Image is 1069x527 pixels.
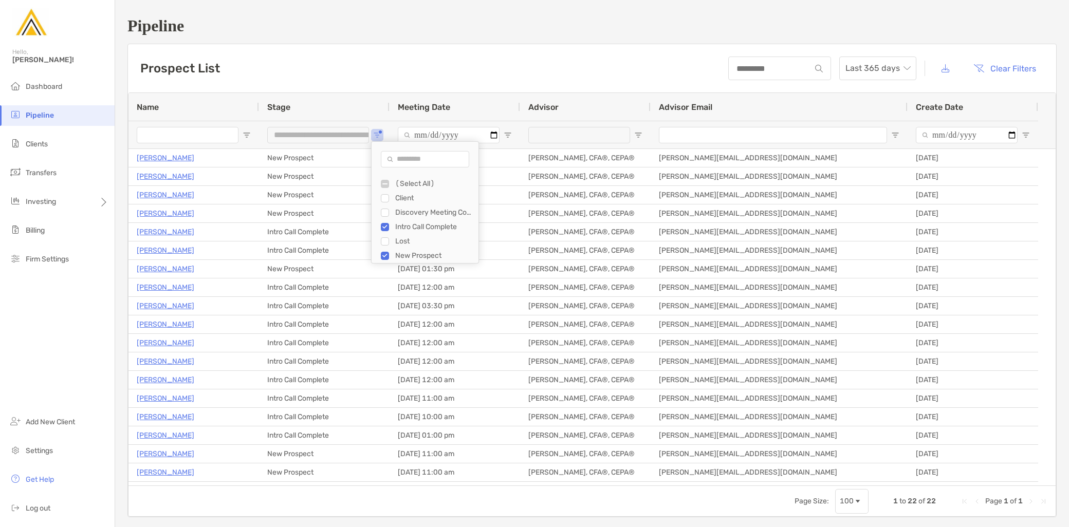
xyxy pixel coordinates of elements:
[908,445,1038,463] div: [DATE]
[651,297,908,315] div: [PERSON_NAME][EMAIL_ADDRESS][DOMAIN_NAME]
[137,318,194,331] a: [PERSON_NAME]
[259,463,390,481] div: New Prospect
[259,426,390,444] div: Intro Call Complete
[927,497,936,505] span: 22
[9,415,22,427] img: add_new_client icon
[9,80,22,92] img: dashboard icon
[259,389,390,407] div: Intro Call Complete
[137,102,159,112] span: Name
[520,445,651,463] div: [PERSON_NAME], CFA®, CEPA®
[966,57,1044,80] button: Clear Filters
[137,373,194,386] a: [PERSON_NAME]
[137,336,194,349] a: [PERSON_NAME]
[137,392,194,405] p: [PERSON_NAME]
[390,352,520,370] div: [DATE] 12:00 am
[259,278,390,296] div: Intro Call Complete
[520,167,651,185] div: [PERSON_NAME], CFA®, CEPA®
[137,281,194,294] a: [PERSON_NAME]
[259,260,390,278] div: New Prospect
[1027,497,1035,505] div: Next Page
[985,497,1002,505] span: Page
[137,189,194,201] a: [PERSON_NAME]
[259,315,390,333] div: Intro Call Complete
[520,278,651,296] div: [PERSON_NAME], CFA®, CEPA®
[26,418,75,426] span: Add New Client
[26,197,56,206] span: Investing
[651,389,908,407] div: [PERSON_NAME][EMAIL_ADDRESS][DOMAIN_NAME]
[137,355,194,368] p: [PERSON_NAME]
[520,426,651,444] div: [PERSON_NAME], CFA®, CEPA®
[137,262,194,275] p: [PERSON_NAME]
[259,149,390,167] div: New Prospect
[395,208,472,217] div: Discovery Meeting Complete
[259,334,390,352] div: Intro Call Complete
[137,152,194,164] a: [PERSON_NAME]
[520,186,651,204] div: [PERSON_NAME], CFA®, CEPA®
[961,497,969,505] div: First Page
[395,251,472,260] div: New Prospect
[26,111,54,120] span: Pipeline
[137,244,194,257] p: [PERSON_NAME]
[26,82,62,91] span: Dashboard
[651,186,908,204] div: [PERSON_NAME][EMAIL_ADDRESS][DOMAIN_NAME]
[398,102,450,112] span: Meeting Date
[127,16,1057,35] h1: Pipeline
[651,204,908,222] div: [PERSON_NAME][EMAIL_ADDRESS][DOMAIN_NAME]
[259,186,390,204] div: New Prospect
[520,260,651,278] div: [PERSON_NAME], CFA®, CEPA®
[893,497,898,505] span: 1
[26,140,48,148] span: Clients
[891,131,899,139] button: Open Filter Menu
[520,389,651,407] div: [PERSON_NAME], CFA®, CEPA®
[520,352,651,370] div: [PERSON_NAME], CFA®, CEPA®
[520,315,651,333] div: [PERSON_NAME], CFA®, CEPA®
[390,426,520,444] div: [DATE] 01:00 pm
[26,504,50,513] span: Log out
[259,482,390,500] div: New Prospect
[259,223,390,241] div: Intro Call Complete
[390,334,520,352] div: [DATE] 12:00 am
[259,352,390,370] div: Intro Call Complete
[908,149,1038,167] div: [DATE]
[26,168,57,177] span: Transfers
[908,186,1038,204] div: [DATE]
[908,297,1038,315] div: [DATE]
[1022,131,1030,139] button: Open Filter Menu
[9,473,22,485] img: get-help icon
[815,65,823,72] img: input icon
[520,463,651,481] div: [PERSON_NAME], CFA®, CEPA®
[372,177,478,277] div: Filter List
[528,102,559,112] span: Advisor
[651,408,908,426] div: [PERSON_NAME][EMAIL_ADDRESS][DOMAIN_NAME]
[651,278,908,296] div: [PERSON_NAME][EMAIL_ADDRESS][DOMAIN_NAME]
[634,131,642,139] button: Open Filter Menu
[12,55,108,64] span: [PERSON_NAME]!
[137,484,194,497] a: [PERSON_NAME]
[908,408,1038,426] div: [DATE]
[390,315,520,333] div: [DATE] 12:00 am
[137,429,194,442] p: [PERSON_NAME]
[908,223,1038,241] div: [DATE]
[651,371,908,389] div: [PERSON_NAME][EMAIL_ADDRESS][DOMAIN_NAME]
[137,170,194,183] a: [PERSON_NAME]
[651,241,908,259] div: [PERSON_NAME][EMAIL_ADDRESS][DOMAIN_NAME]
[651,445,908,463] div: [PERSON_NAME][EMAIL_ADDRESS][DOMAIN_NAME]
[520,223,651,241] div: [PERSON_NAME], CFA®, CEPA®
[9,166,22,178] img: transfers icon
[137,207,194,220] p: [PERSON_NAME]
[908,352,1038,370] div: [DATE]
[9,444,22,456] img: settings icon
[395,194,472,202] div: Client
[390,297,520,315] div: [DATE] 03:30 pm
[390,260,520,278] div: [DATE] 01:30 pm
[137,299,194,312] p: [PERSON_NAME]
[908,334,1038,352] div: [DATE]
[9,501,22,514] img: logout icon
[137,127,238,143] input: Name Filter Input
[845,57,910,80] span: Last 365 days
[840,497,854,505] div: 100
